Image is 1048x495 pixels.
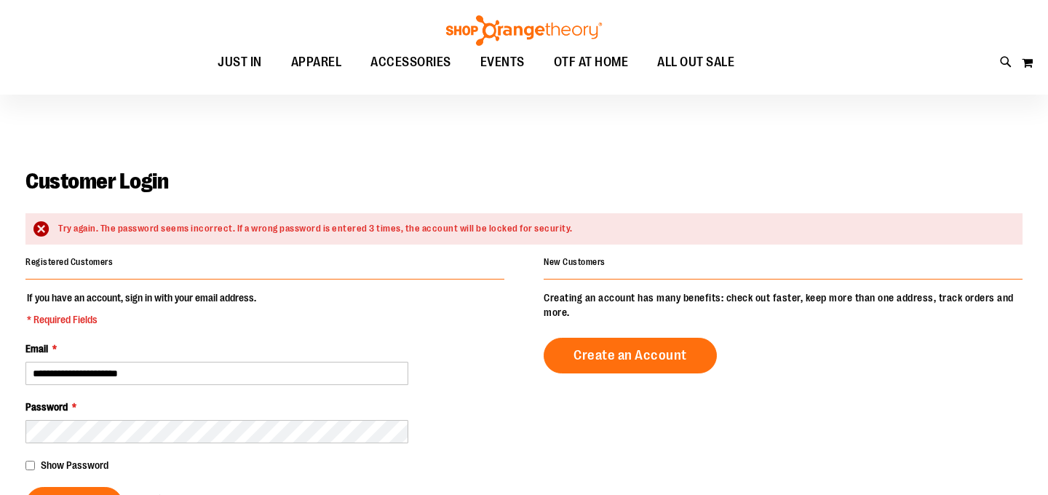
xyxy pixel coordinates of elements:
[41,459,108,471] span: Show Password
[544,290,1023,320] p: Creating an account has many benefits: check out faster, keep more than one address, track orders...
[291,46,342,79] span: APPAREL
[573,347,687,363] span: Create an Account
[25,401,68,413] span: Password
[25,343,48,355] span: Email
[25,169,168,194] span: Customer Login
[25,257,113,267] strong: Registered Customers
[554,46,629,79] span: OTF AT HOME
[218,46,262,79] span: JUST IN
[25,290,258,327] legend: If you have an account, sign in with your email address.
[370,46,451,79] span: ACCESSORIES
[27,312,256,327] span: * Required Fields
[544,257,606,267] strong: New Customers
[58,222,1008,236] div: Try again. The password seems incorrect. If a wrong password is entered 3 times, the account will...
[544,338,717,373] a: Create an Account
[444,15,604,46] img: Shop Orangetheory
[480,46,525,79] span: EVENTS
[657,46,734,79] span: ALL OUT SALE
